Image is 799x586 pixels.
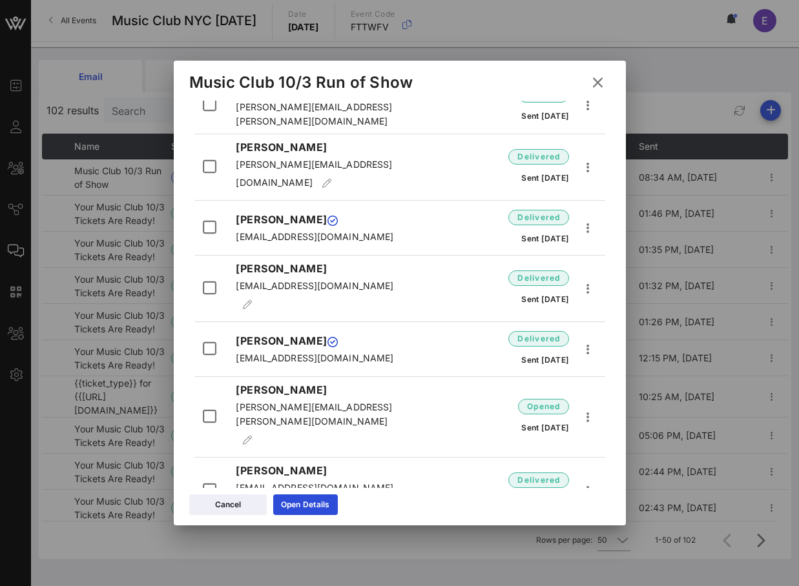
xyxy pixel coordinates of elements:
span: [PERSON_NAME][EMAIL_ADDRESS][DOMAIN_NAME] [236,159,392,188]
span: delivered [517,474,560,487]
span: [EMAIL_ADDRESS][DOMAIN_NAME] [236,231,393,242]
a: Open Details [273,494,338,515]
span: [PERSON_NAME][EMAIL_ADDRESS][PERSON_NAME][DOMAIN_NAME] [236,101,392,126]
button: Sent [DATE] [521,166,568,189]
button: opened [518,395,569,418]
button: delivered [508,267,568,290]
div: Music Club 10/3 Run of Show [189,73,413,92]
span: delivered [517,211,560,224]
p: [PERSON_NAME] [236,382,409,398]
span: delivered [517,272,560,285]
span: Sent [DATE] [521,234,568,243]
button: Sent [DATE] [521,227,568,250]
span: Sent [DATE] [521,173,568,183]
button: Sent [DATE] [521,287,568,310]
button: delivered [508,145,568,168]
span: Sent [DATE] [521,423,568,432]
button: Cancel [189,494,267,515]
div: Cancel [215,498,241,511]
span: Sent [DATE] [521,111,568,121]
span: [EMAIL_ADDRESS][DOMAIN_NAME] [236,280,393,291]
p: [PERSON_NAME] [236,139,409,155]
span: delivered [517,150,560,163]
button: Sent [DATE] [521,348,568,371]
p: [PERSON_NAME] [236,212,409,227]
button: delivered [508,206,568,229]
button: Sent [DATE] [521,104,568,127]
span: [EMAIL_ADDRESS][DOMAIN_NAME] [236,482,393,493]
button: delivered [508,327,568,350]
button: delivered [508,469,568,492]
div: Open Details [281,498,330,511]
p: [PERSON_NAME] [236,261,409,276]
span: Sent [DATE] [521,294,568,304]
span: Sent [DATE] [521,355,568,365]
span: opened [526,400,561,413]
p: [PERSON_NAME] [236,463,409,478]
span: [PERSON_NAME][EMAIL_ADDRESS][PERSON_NAME][DOMAIN_NAME] [236,401,392,427]
span: delivered [517,332,560,345]
p: [PERSON_NAME] [236,333,409,349]
button: Sent [DATE] [521,416,568,439]
span: [EMAIL_ADDRESS][DOMAIN_NAME] [236,352,393,363]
